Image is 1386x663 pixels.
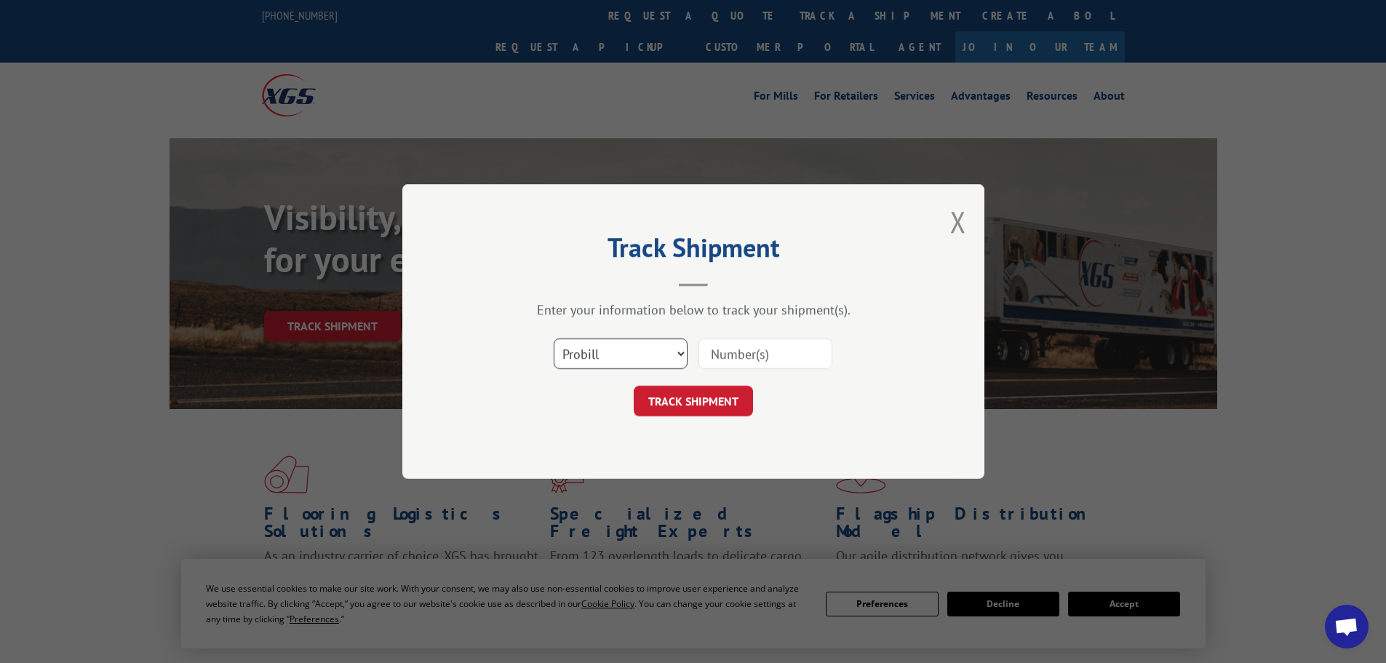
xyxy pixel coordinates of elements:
[475,301,912,318] div: Enter your information below to track your shipment(s).
[698,338,832,369] input: Number(s)
[950,202,966,241] button: Close modal
[634,386,753,416] button: TRACK SHIPMENT
[1325,605,1369,648] div: Open chat
[475,237,912,265] h2: Track Shipment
